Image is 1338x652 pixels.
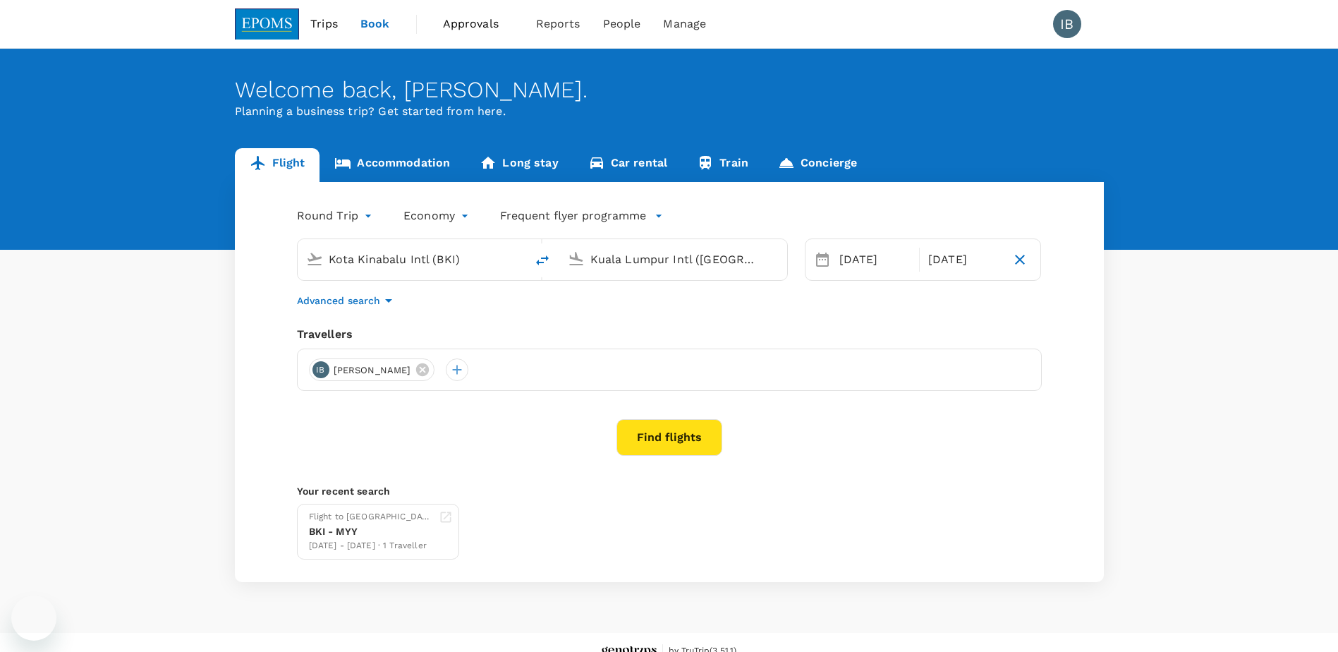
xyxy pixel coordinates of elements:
div: Economy [403,205,472,227]
button: Advanced search [297,292,397,309]
p: Frequent flyer programme [500,207,646,224]
span: Book [360,16,390,32]
button: Frequent flyer programme [500,207,663,224]
a: Concierge [763,148,872,182]
div: IB [1053,10,1081,38]
span: Trips [310,16,338,32]
p: Planning a business trip? Get started from here. [235,103,1104,120]
div: [DATE] [834,246,916,274]
a: Accommodation [320,148,465,182]
button: Find flights [616,419,722,456]
a: Flight [235,148,320,182]
div: [DATE] - [DATE] · 1 Traveller [309,539,433,553]
span: Reports [536,16,580,32]
span: Manage [663,16,706,32]
div: Round Trip [297,205,376,227]
div: IB[PERSON_NAME] [309,358,435,381]
div: [DATE] [923,246,1005,274]
img: EPOMS SDN BHD [235,8,300,40]
input: Depart from [329,248,496,270]
span: Approvals [443,16,513,32]
div: Flight to [GEOGRAPHIC_DATA] [309,510,433,524]
p: Advanced search [297,294,380,308]
button: Open [777,258,780,260]
div: IB [312,361,329,378]
a: Long stay [465,148,573,182]
div: Travellers [297,326,1042,343]
p: Your recent search [297,484,1042,498]
div: Welcome back , [PERSON_NAME] . [235,77,1104,103]
button: Open [516,258,518,260]
span: People [603,16,641,32]
button: delete [525,243,559,277]
div: BKI - MYY [309,524,433,539]
a: Car rental [573,148,683,182]
input: Going to [590,248,758,270]
a: Train [682,148,763,182]
span: [PERSON_NAME] [325,363,420,378]
iframe: Button to launch messaging window [11,596,56,641]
